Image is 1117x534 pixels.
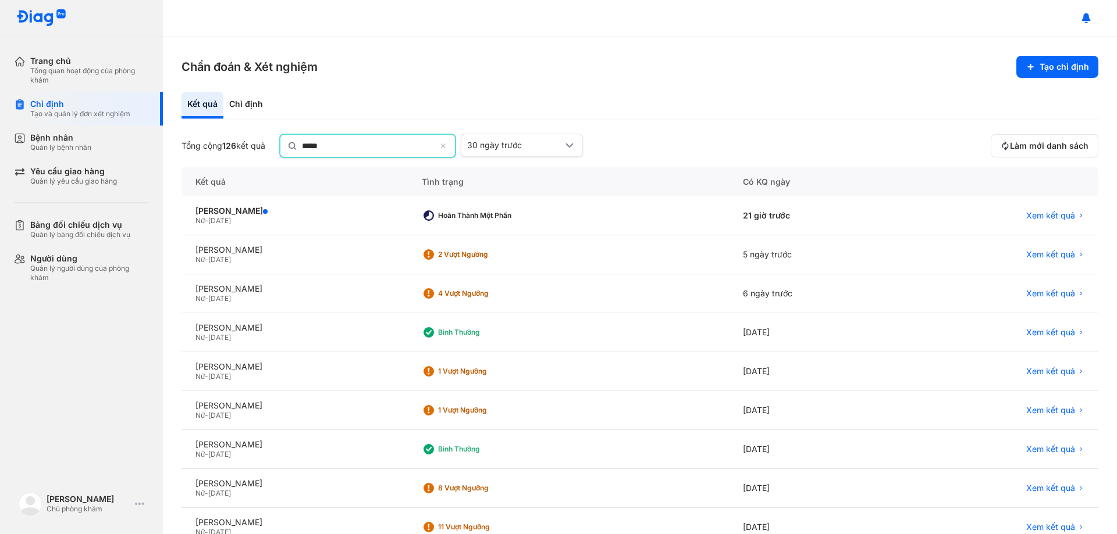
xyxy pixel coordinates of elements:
div: Trang chủ [30,56,149,66]
span: - [205,411,208,420]
div: Hoàn thành một phần [438,211,531,220]
div: Quản lý yêu cầu giao hàng [30,177,117,186]
div: [PERSON_NAME] [195,400,394,411]
span: [DATE] [208,216,231,225]
div: 6 ngày trước [729,274,904,313]
span: Nữ [195,255,205,264]
span: Nữ [195,216,205,225]
div: 11 Vượt ngưỡng [438,522,531,532]
div: Tổng cộng kết quả [182,141,265,151]
div: Kết quả [182,167,408,196]
div: [PERSON_NAME] [195,517,394,528]
button: Tạo chỉ định [1016,56,1098,78]
div: 2 Vượt ngưỡng [438,250,531,259]
div: [PERSON_NAME] [195,245,394,255]
div: [DATE] [729,352,904,391]
div: 4 Vượt ngưỡng [438,289,531,298]
div: Tổng quan hoạt động của phòng khám [30,66,149,85]
span: Nữ [195,411,205,420]
span: [DATE] [208,450,231,458]
span: Xem kết quả [1026,444,1075,454]
span: Nữ [195,372,205,381]
div: Có KQ ngày [729,167,904,196]
div: Yêu cầu giao hàng [30,166,117,177]
h3: Chẩn đoán & Xét nghiệm [182,59,318,75]
img: logo [16,9,66,27]
span: [DATE] [208,333,231,342]
div: [DATE] [729,313,904,352]
div: Bình thường [438,445,531,454]
div: Bình thường [438,328,531,337]
div: 1 Vượt ngưỡng [438,367,531,376]
button: Làm mới danh sách [991,134,1098,157]
span: Xem kết quả [1026,327,1075,338]
div: [DATE] [729,391,904,430]
div: [PERSON_NAME] [195,206,394,216]
span: Xem kết quả [1026,210,1075,221]
div: Chỉ định [223,92,269,119]
span: Xem kết quả [1026,483,1075,493]
span: Xem kết quả [1026,405,1075,415]
div: [DATE] [729,469,904,508]
div: [PERSON_NAME] [47,494,130,504]
span: - [205,255,208,264]
div: Tình trạng [408,167,729,196]
span: Nữ [195,333,205,342]
span: [DATE] [208,411,231,420]
span: [DATE] [208,255,231,264]
span: Nữ [195,294,205,303]
div: [PERSON_NAME] [195,478,394,489]
div: [PERSON_NAME] [195,439,394,450]
div: [PERSON_NAME] [195,284,394,294]
span: - [205,216,208,225]
span: - [205,489,208,497]
span: - [205,333,208,342]
div: 30 ngày trước [467,140,563,150]
span: [DATE] [208,489,231,497]
span: 126 [222,141,236,150]
span: Nữ [195,450,205,458]
div: Bệnh nhân [30,132,91,143]
div: Quản lý người dùng của phòng khám [30,264,149,282]
span: Xem kết quả [1026,288,1075,299]
span: Xem kết quả [1026,522,1075,532]
div: Kết quả [182,92,223,119]
span: [DATE] [208,294,231,303]
span: [DATE] [208,372,231,381]
img: logo [19,492,42,515]
span: - [205,450,208,458]
div: 5 ngày trước [729,235,904,274]
div: Quản lý bệnh nhân [30,143,91,152]
div: Quản lý bảng đối chiếu dịch vụ [30,230,130,239]
div: 8 Vượt ngưỡng [438,483,531,493]
div: Chỉ định [30,99,130,109]
div: [PERSON_NAME] [195,322,394,333]
div: [DATE] [729,430,904,469]
div: [PERSON_NAME] [195,361,394,372]
div: Bảng đối chiếu dịch vụ [30,220,130,230]
div: Người dùng [30,253,149,264]
div: Chủ phòng khám [47,504,130,514]
span: Xem kết quả [1026,366,1075,377]
div: 1 Vượt ngưỡng [438,406,531,415]
div: Tạo và quản lý đơn xét nghiệm [30,109,130,119]
span: Xem kết quả [1026,249,1075,260]
span: Làm mới danh sách [1010,141,1088,151]
div: 21 giờ trước [729,196,904,235]
span: - [205,294,208,303]
span: - [205,372,208,381]
span: Nữ [195,489,205,497]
